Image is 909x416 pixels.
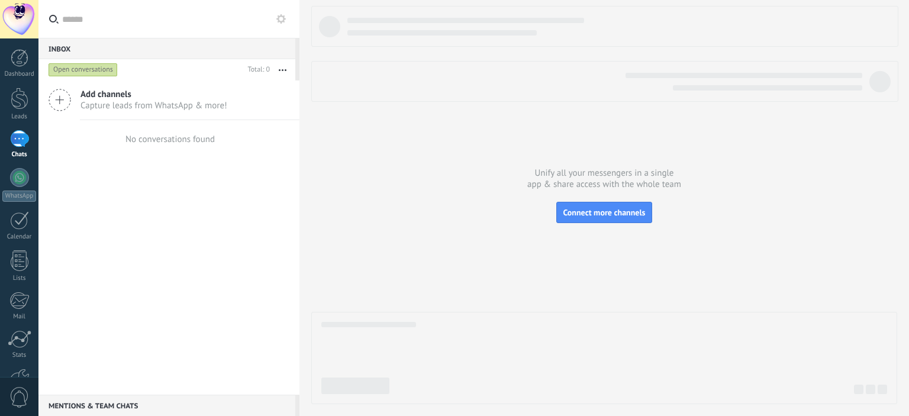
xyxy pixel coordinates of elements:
div: Mentions & Team chats [38,395,295,416]
div: Stats [2,351,37,359]
div: Calendar [2,233,37,241]
span: Connect more channels [563,207,645,218]
div: Leads [2,113,37,121]
div: Dashboard [2,70,37,78]
span: Capture leads from WhatsApp & more! [80,100,227,111]
div: Inbox [38,38,295,59]
div: Mail [2,313,37,321]
span: Add channels [80,89,227,100]
div: No conversations found [125,134,215,145]
div: Total: 0 [243,64,270,76]
div: Open conversations [49,63,118,77]
div: WhatsApp [2,191,36,202]
button: Connect more channels [556,202,652,223]
div: Chats [2,151,37,159]
div: Lists [2,275,37,282]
